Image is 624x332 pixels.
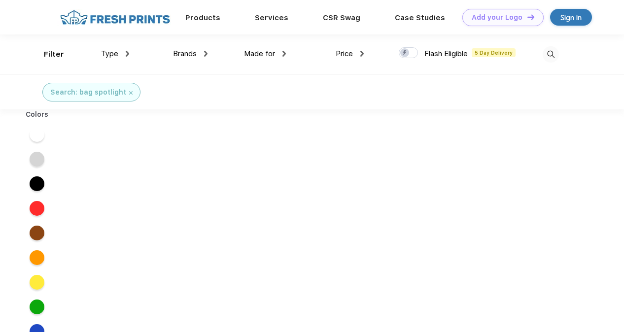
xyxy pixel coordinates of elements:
[129,91,133,95] img: filter_cancel.svg
[244,49,275,58] span: Made for
[18,109,56,120] div: Colors
[550,9,592,26] a: Sign in
[185,13,220,22] a: Products
[543,46,559,63] img: desktop_search.svg
[560,12,582,23] div: Sign in
[336,49,353,58] span: Price
[424,49,468,58] span: Flash Eligible
[204,51,208,57] img: dropdown.png
[472,48,516,57] span: 5 Day Delivery
[527,14,534,20] img: DT
[282,51,286,57] img: dropdown.png
[50,87,126,98] div: Search: bag spotlight
[57,9,173,26] img: fo%20logo%202.webp
[44,49,64,60] div: Filter
[101,49,118,58] span: Type
[126,51,129,57] img: dropdown.png
[173,49,197,58] span: Brands
[360,51,364,57] img: dropdown.png
[472,13,522,22] div: Add your Logo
